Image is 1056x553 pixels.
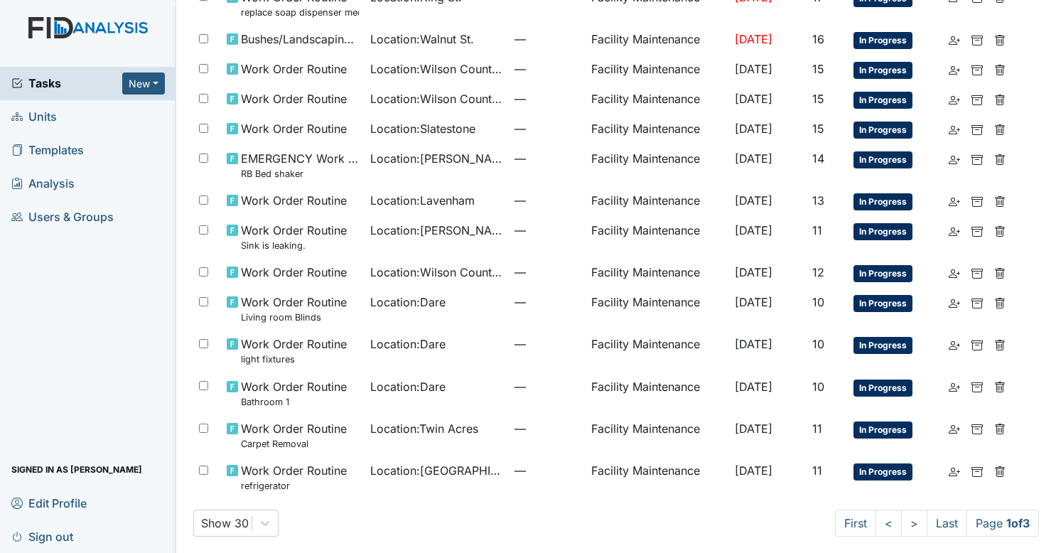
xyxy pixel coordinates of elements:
span: Templates [11,139,84,161]
span: — [514,294,580,311]
a: Archive [971,222,983,239]
td: Facility Maintenance [586,85,729,114]
a: Archive [971,378,983,395]
a: Archive [971,420,983,437]
a: Archive [971,90,983,107]
span: [DATE] [735,62,772,76]
a: Archive [971,150,983,167]
span: 11 [812,223,822,237]
a: Delete [994,264,1006,281]
span: [DATE] [735,422,772,436]
span: — [514,335,580,353]
span: — [514,150,580,167]
span: Location : Dare [370,378,446,395]
a: Delete [994,378,1006,395]
span: [DATE] [735,463,772,478]
span: Work Order Routine light fixtures [241,335,347,366]
button: New [122,73,165,95]
span: — [514,31,580,48]
span: — [514,264,580,281]
small: Bathroom 1 [241,395,347,409]
span: Work Order Routine [241,90,347,107]
small: Sink is leaking. [241,239,347,252]
td: Facility Maintenance [586,144,729,186]
small: RB Bed shaker [241,167,359,181]
td: Facility Maintenance [586,25,729,55]
span: Work Order Routine Bathroom 1 [241,378,347,409]
td: Facility Maintenance [586,216,729,258]
small: refrigerator [241,479,347,493]
td: Facility Maintenance [586,414,729,456]
td: Facility Maintenance [586,114,729,144]
span: In Progress [853,422,912,439]
td: Facility Maintenance [586,186,729,216]
span: In Progress [853,32,912,49]
span: Location : [PERSON_NAME]. [370,150,502,167]
span: 13 [812,193,824,208]
a: Archive [971,462,983,479]
a: Archive [971,294,983,311]
a: Delete [994,120,1006,137]
a: Archive [971,31,983,48]
a: Archive [971,264,983,281]
span: Location : Slatestone [370,120,475,137]
td: Facility Maintenance [586,456,729,498]
strong: 1 of 3 [1006,516,1030,530]
span: Location : Lavenham [370,192,475,209]
span: 15 [812,122,824,136]
span: [DATE] [735,122,772,136]
span: In Progress [853,223,912,240]
span: Location : Wilson County CS [370,264,502,281]
span: Location : Wilson County CS [370,90,502,107]
a: Archive [971,60,983,77]
a: Delete [994,90,1006,107]
span: Work Order Routine [241,120,347,137]
a: > [901,510,927,537]
span: In Progress [853,265,912,282]
span: 10 [812,337,824,351]
span: In Progress [853,62,912,79]
span: [DATE] [735,193,772,208]
span: 14 [812,151,824,166]
span: In Progress [853,193,912,210]
span: Location : [PERSON_NAME]. ICF [370,222,502,239]
span: — [514,120,580,137]
span: In Progress [853,122,912,139]
a: Delete [994,31,1006,48]
small: light fixtures [241,353,347,366]
span: Signed in as [PERSON_NAME] [11,458,142,480]
span: 11 [812,422,822,436]
a: Archive [971,192,983,209]
td: Facility Maintenance [586,288,729,330]
a: Delete [994,462,1006,479]
a: Tasks [11,75,122,92]
a: Archive [971,120,983,137]
a: First [835,510,876,537]
span: Units [11,106,57,128]
span: Work Order Routine [241,192,347,209]
span: Analysis [11,173,75,195]
div: Show 30 [201,515,249,532]
span: [DATE] [735,223,772,237]
span: — [514,378,580,395]
span: In Progress [853,337,912,354]
span: 10 [812,380,824,394]
span: — [514,222,580,239]
span: Location : Walnut St. [370,31,474,48]
span: Work Order Routine [241,264,347,281]
span: In Progress [853,151,912,168]
span: [DATE] [735,380,772,394]
span: 11 [812,463,822,478]
td: Facility Maintenance [586,330,729,372]
span: — [514,90,580,107]
span: In Progress [853,380,912,397]
span: [DATE] [735,295,772,309]
span: Page [966,510,1039,537]
a: < [875,510,902,537]
span: In Progress [853,463,912,480]
span: [DATE] [735,32,772,46]
span: Work Order Routine Sink is leaking. [241,222,347,252]
span: 12 [812,265,824,279]
span: Location : Dare [370,335,446,353]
